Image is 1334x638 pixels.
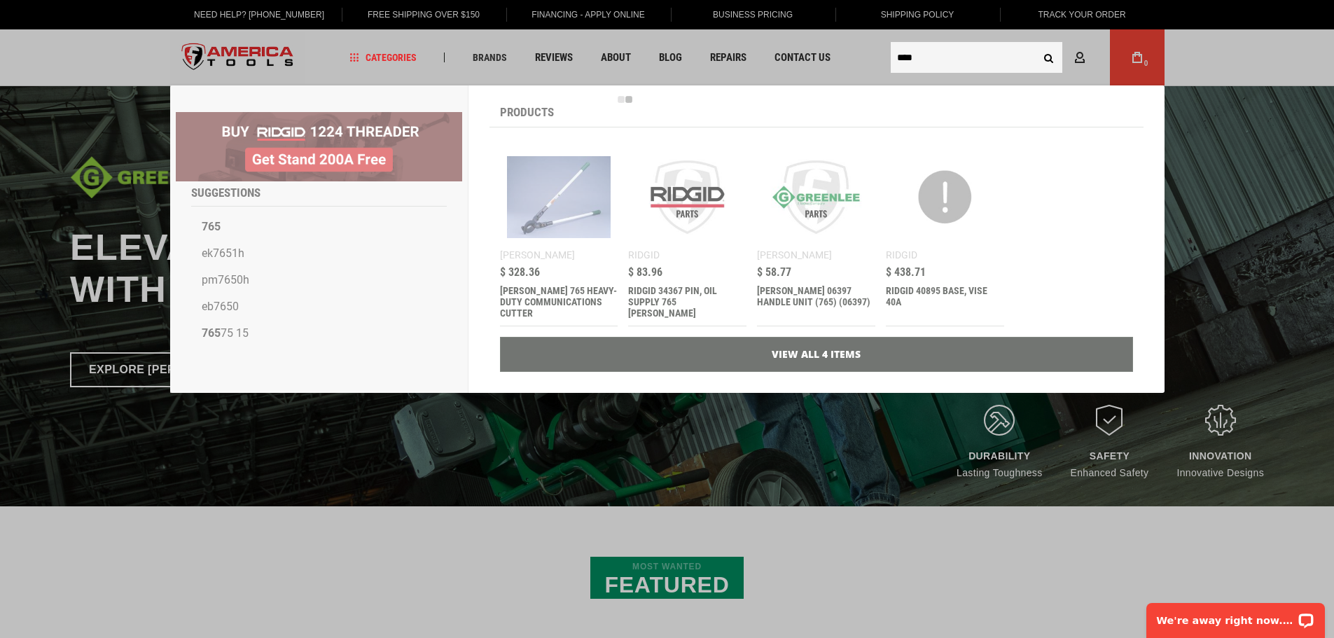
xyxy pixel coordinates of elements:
[1036,44,1062,71] button: Search
[349,53,417,62] span: Categories
[466,48,513,67] a: Brands
[1137,594,1334,638] iframe: LiveChat chat widget
[473,53,507,62] span: Brands
[343,48,423,67] a: Categories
